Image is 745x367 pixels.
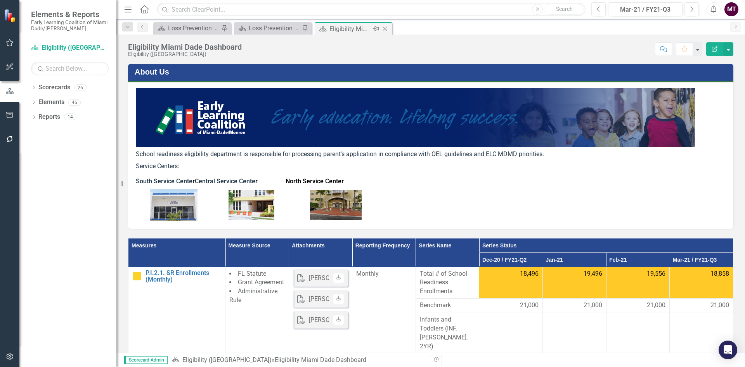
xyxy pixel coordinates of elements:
span: Administrative Rule [229,287,277,304]
div: 26 [74,84,87,91]
div: [PERSON_NAME] ELC-[DATE] Recap [309,274,406,283]
div: Open Intercom Messenger [719,341,737,359]
div: Eligibility Miami Dade Dashboard [128,43,242,51]
td: Double-Click to Edit [416,267,479,299]
span: Scorecard Admin [124,356,168,364]
td: Double-Click to Edit [670,299,733,313]
div: Loss Prevention Attendance Monitoring Dashboard [168,23,219,33]
span: Service Centers: [136,162,179,170]
td: Double-Click to Edit [479,313,543,353]
div: Loss Prevention Dashboard [249,23,300,33]
img: Caution [132,271,142,281]
span: FL Statute [238,270,266,277]
td: Double-Click to Edit [606,299,670,313]
h3: About Us [135,68,729,76]
td: Double-Click to Edit [479,299,543,313]
div: Eligibility Miami Dade Dashboard [275,356,366,364]
a: Eligibility ([GEOGRAPHIC_DATA]) [31,43,109,52]
a: Reports [38,113,60,122]
img: ClearPoint Strategy [4,9,17,23]
span: Elements & Reports [31,10,109,19]
button: MT [724,2,738,16]
input: Search ClearPoint... [157,3,586,16]
td: Double-Click to Edit [606,267,670,299]
a: Loss Prevention Dashboard [236,23,300,33]
td: Double-Click to Edit [670,313,733,353]
div: Monthly [356,270,412,278]
div: 46 [68,99,81,106]
strong: South Service Cente Central Service Cente [136,177,255,185]
span: Grant Agreement [238,278,284,286]
span: r [192,177,195,185]
small: Early Learning Coalition of Miami Dade/[PERSON_NAME] [31,19,109,32]
td: Double-Click to Edit [606,313,670,353]
img: BlueWELS [136,88,695,147]
a: Eligibility ([GEOGRAPHIC_DATA]) [182,356,272,364]
span: Search [556,6,573,12]
span: Benchmark [420,301,475,310]
span: Total # of School Readiness Enrollments [420,270,475,296]
div: [PERSON_NAME] ELC- [DATE] Recap.pdf [309,316,418,325]
div: [PERSON_NAME] ELC- [DATE] Recap.pdf [309,295,418,304]
span: 21,000 [710,301,729,310]
span: 19,556 [647,270,665,278]
div: Mar-21 / FY21-Q3 [611,5,680,14]
td: Double-Click to Edit [543,313,606,353]
td: Double-Click to Edit [416,299,479,313]
a: Elements [38,98,64,107]
strong: r North Service Center [255,177,344,185]
td: Double-Click to Edit [543,267,606,299]
div: » [172,356,425,365]
span: 19,496 [584,270,602,278]
span: 21,000 [647,301,665,310]
td: Double-Click to Edit [543,299,606,313]
span: 18,858 [710,270,729,278]
span: Infants and Toddlers (INF, [PERSON_NAME], 2YR) [420,315,475,351]
td: Double-Click to Edit [416,313,479,353]
span: School readiness eligibility department is responsible for processing parent's application in com... [136,150,544,158]
span: 21,000 [520,301,539,310]
div: Eligibility Miami Dade Dashboard [329,24,371,34]
div: 14 [64,114,76,120]
button: Search [545,4,584,15]
td: Double-Click to Edit [670,267,733,299]
img: 9ff+H86+knWt+9b3gAAAABJRU5ErkJggg== [150,189,198,221]
img: EUEX+d9o5Y0paotYbwAAAABJRU5ErkJggg== [229,190,274,220]
button: Mar-21 / FY21-Q3 [608,2,683,16]
a: Scorecards [38,83,70,92]
span: 18,496 [520,270,539,278]
a: P.I.2.1. SR Enrollments (Monthly) [146,270,221,283]
div: Eligibility ([GEOGRAPHIC_DATA]) [128,51,242,57]
img: Boq6CwCQOex5DFfkyUdXyzkUcjnkc9mUcjlBMZCPofMXD14nsp9CIgCim28n4KHYChY1OvwfF7PZ1LPzGdVoHBJy2S7zjA1T7... [310,190,362,220]
input: Search Below... [31,62,109,75]
span: 21,000 [584,301,602,310]
td: Double-Click to Edit [479,267,543,299]
a: Loss Prevention Attendance Monitoring Dashboard [155,23,219,33]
